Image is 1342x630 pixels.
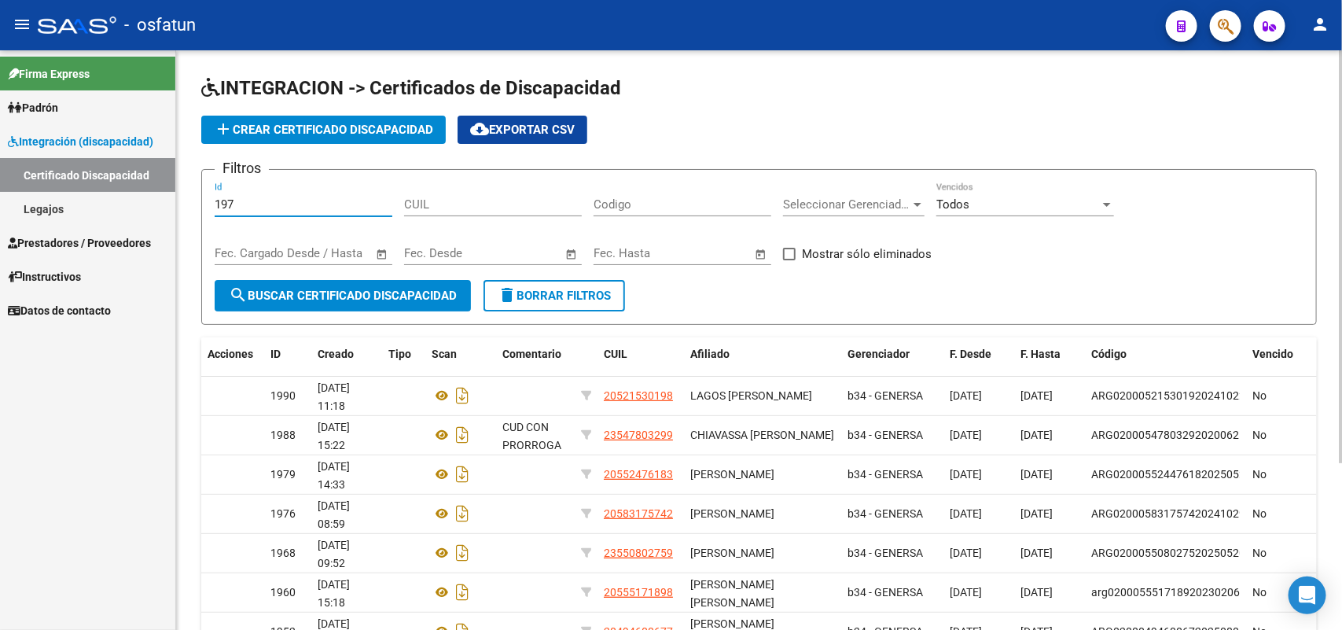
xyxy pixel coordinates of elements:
[604,348,627,360] span: CUIL
[270,468,296,481] span: 1979
[936,197,969,212] span: Todos
[208,348,253,360] span: Acciones
[318,460,350,491] span: [DATE] 14:33
[1020,468,1053,481] span: [DATE]
[690,468,774,481] span: [PERSON_NAME]
[943,337,1014,371] datatable-header-cell: F. Desde
[1014,337,1085,371] datatable-header-cell: F. Hasta
[690,547,774,559] span: [PERSON_NAME]
[215,246,266,260] input: Start date
[950,389,982,402] span: [DATE]
[752,245,770,263] button: Open calendar
[452,540,472,566] i: Descargar documento
[604,468,673,481] span: 20552476183
[13,15,31,34] mat-icon: menu
[270,429,296,441] span: 1988
[452,462,472,487] i: Descargar documento
[659,246,735,260] input: End date
[425,337,496,371] datatable-header-cell: Scan
[690,578,774,609] span: [PERSON_NAME] [PERSON_NAME]
[604,547,673,559] span: 23550802759
[124,8,196,42] span: - osfatun
[847,468,923,481] span: b34 - GENERSA
[502,348,561,360] span: Comentario
[496,337,575,371] datatable-header-cell: Comentario
[604,507,673,520] span: 20583175742
[432,348,457,360] span: Scan
[847,348,910,360] span: Gerenciador
[8,234,151,252] span: Prestadores / Proveedores
[318,348,354,360] span: Creado
[201,337,264,371] datatable-header-cell: Acciones
[1246,337,1317,371] datatable-header-cell: Vencido
[498,286,517,304] mat-icon: delete
[1252,429,1267,441] span: No
[563,245,581,263] button: Open calendar
[373,245,392,263] button: Open calendar
[1289,577,1326,614] div: Open Intercom Messenger
[318,578,350,609] span: [DATE] 15:18
[502,421,561,451] span: CUD CON PRORROGA
[1091,468,1302,481] span: ARG020005524476182025052920290529
[270,389,296,402] span: 1990
[1252,547,1267,559] span: No
[604,389,673,402] span: 20521530198
[270,547,296,559] span: 1968
[1085,337,1246,371] datatable-header-cell: Código
[311,337,382,371] datatable-header-cell: Creado
[690,429,834,441] span: CHIAVASSA [PERSON_NAME]
[1091,507,1336,520] span: ARG02000583175742024102920291026COR467
[1091,547,1336,559] span: ARG02000550802752025052020300520COR467
[1020,507,1053,520] span: [DATE]
[1252,389,1267,402] span: No
[452,422,472,448] i: Descargar documento
[215,280,471,311] button: Buscar Certificado Discapacidad
[847,429,923,441] span: b34 - GENERSA
[1091,389,1336,402] span: ARG02000521530192024102220291022COR467
[783,197,910,212] span: Seleccionar Gerenciador
[318,381,350,412] span: [DATE] 11:18
[1252,348,1293,360] span: Vencido
[604,586,673,599] span: 20555171898
[1091,586,1325,599] span: arg02000555171892023020620290206cor234
[1020,348,1061,360] span: F. Hasta
[8,65,90,83] span: Firma Express
[950,429,982,441] span: [DATE]
[1020,547,1053,559] span: [DATE]
[469,246,546,260] input: End date
[841,337,943,371] datatable-header-cell: Gerenciador
[470,120,489,138] mat-icon: cloud_download
[8,133,153,150] span: Integración (discapacidad)
[1020,429,1053,441] span: [DATE]
[214,120,233,138] mat-icon: add
[594,246,645,260] input: Start date
[280,246,356,260] input: End date
[264,337,311,371] datatable-header-cell: ID
[950,468,982,481] span: [DATE]
[1091,429,1336,441] span: ARG02000547803292020062520260625COR467
[1252,468,1267,481] span: No
[8,268,81,286] span: Instructivos
[388,348,411,360] span: Tipo
[950,507,982,520] span: [DATE]
[847,507,923,520] span: b34 - GENERSA
[8,99,58,116] span: Padrón
[1311,15,1329,34] mat-icon: person
[318,421,350,451] span: [DATE] 15:22
[597,337,684,371] datatable-header-cell: CUIL
[1252,507,1267,520] span: No
[1252,586,1267,599] span: No
[498,289,611,303] span: Borrar Filtros
[1020,586,1053,599] span: [DATE]
[847,547,923,559] span: b34 - GENERSA
[802,245,932,263] span: Mostrar sólo eliminados
[950,547,982,559] span: [DATE]
[847,389,923,402] span: b34 - GENERSA
[8,302,111,319] span: Datos de contacto
[950,348,991,360] span: F. Desde
[270,586,296,599] span: 1960
[270,348,281,360] span: ID
[470,123,575,137] span: Exportar CSV
[404,246,455,260] input: Start date
[201,116,446,144] button: Crear Certificado Discapacidad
